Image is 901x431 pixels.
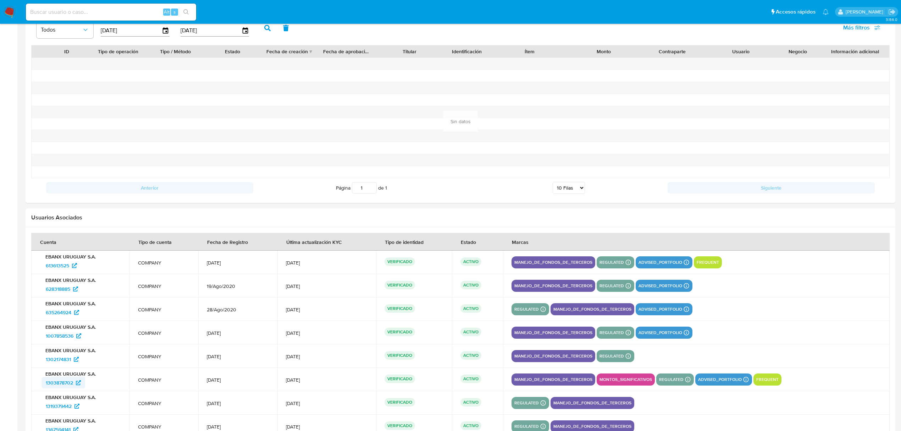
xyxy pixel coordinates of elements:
[179,7,193,17] button: search-icon
[26,7,196,17] input: Buscar usuario o caso...
[846,9,886,15] p: agustin.duran@mercadolibre.com
[164,9,170,15] span: Alt
[31,214,890,221] h2: Usuarios Asociados
[888,8,896,16] a: Salir
[776,8,816,16] span: Accesos rápidos
[886,17,897,22] span: 3.156.0
[823,9,829,15] a: Notificaciones
[173,9,176,15] span: s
